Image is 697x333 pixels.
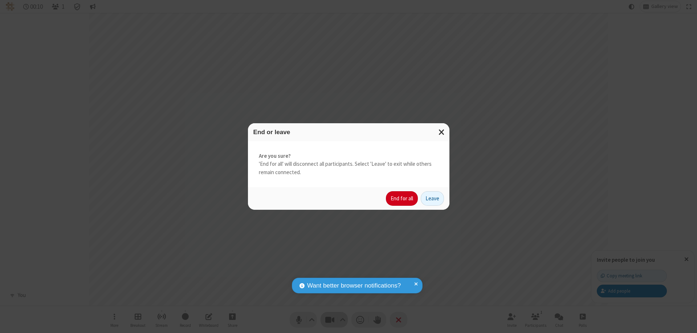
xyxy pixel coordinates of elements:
strong: Are you sure? [259,152,439,160]
button: End for all [386,191,418,206]
button: Close modal [434,123,449,141]
h3: End or leave [253,129,444,136]
span: Want better browser notifications? [307,281,401,290]
button: Leave [421,191,444,206]
div: 'End for all' will disconnect all participants. Select 'Leave' to exit while others remain connec... [248,141,449,188]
